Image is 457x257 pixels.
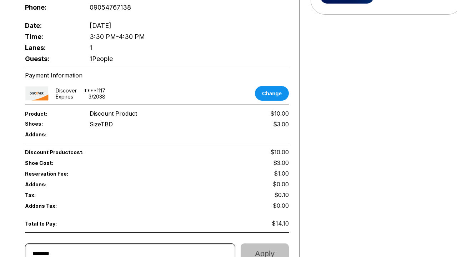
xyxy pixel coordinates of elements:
span: Time: [25,33,78,40]
div: discover [56,87,77,94]
span: Addons: [25,181,78,187]
span: 09054767138 [90,4,131,11]
img: card [25,86,49,101]
div: Payment Information [25,72,289,79]
span: $14.10 [272,220,289,227]
span: Discount Product cost: [25,149,157,155]
span: Addons: [25,131,78,137]
span: Discount Product [90,110,137,117]
span: $0.10 [274,191,289,198]
div: Expires [56,94,73,100]
span: Product: [25,111,78,117]
span: 1 [90,44,92,51]
span: Reservation Fee: [25,171,157,177]
span: $0.00 [273,202,289,209]
span: 1 People [90,55,113,62]
span: $3.00 [273,159,289,166]
div: 3 / 2038 [89,94,105,100]
span: $10.00 [270,148,289,156]
span: Lanes: [25,44,78,51]
span: [DATE] [90,22,111,29]
div: $3.00 [273,121,289,128]
span: Phone: [25,4,78,11]
span: $1.00 [274,170,289,177]
span: Guests: [25,55,78,62]
span: Date: [25,22,78,29]
span: Addons Tax: [25,203,78,209]
span: Shoes: [25,121,78,127]
span: 3:30 PM - 4:30 PM [90,33,145,40]
span: Total to Pay: [25,221,78,227]
button: Change [255,86,289,101]
span: $10.00 [270,110,289,117]
span: $0.00 [273,181,289,188]
div: Size TBD [90,121,113,128]
span: Shoe Cost: [25,160,78,166]
span: Tax: [25,192,78,198]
